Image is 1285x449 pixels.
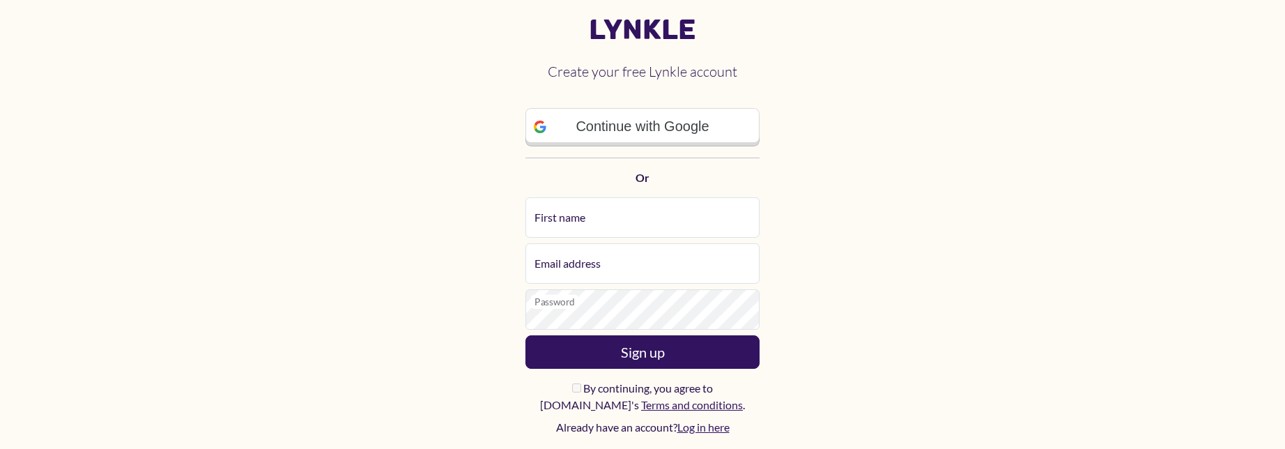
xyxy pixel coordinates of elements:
a: Lynkle [525,13,760,47]
a: Terms and conditions [641,398,743,411]
p: Already have an account? [525,419,760,436]
label: By continuing, you agree to [DOMAIN_NAME]'s . [525,380,760,413]
h2: Create your free Lynkle account [525,52,760,91]
strong: Or [636,171,649,184]
button: Sign up [525,335,760,369]
a: Continue with Google [525,108,760,146]
a: Log in here [677,420,730,434]
input: By continuing, you agree to [DOMAIN_NAME]'s Terms and conditions. [572,383,581,393]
